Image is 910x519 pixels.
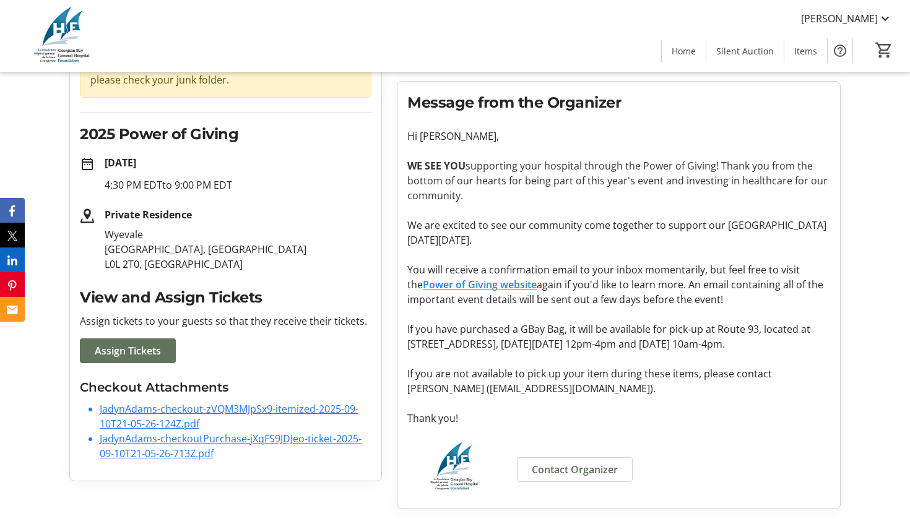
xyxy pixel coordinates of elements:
[407,322,830,351] p: If you have purchased a GBay Bag, it will be available for pick-up at Route 93, located at [STREE...
[105,208,192,221] strong: Private Residence
[80,123,371,145] h2: 2025 Power of Giving
[80,378,371,397] h3: Checkout Attachments
[716,45,774,58] span: Silent Auction
[423,278,537,291] a: Power of Giving website
[80,157,95,171] mat-icon: date_range
[100,432,362,460] a: JadynAdams-checkoutPurchase-jXqFS9JDJeo-ticket-2025-09-10T21-05-26-713Z.pdf
[873,39,895,61] button: Cart
[407,129,830,144] p: Hi [PERSON_NAME],
[801,11,878,26] span: [PERSON_NAME]
[517,457,633,482] a: Contact Organizer
[407,440,502,494] img: Georgian Bay General Hospital Foundation logo
[672,45,696,58] span: Home
[407,411,830,426] p: Thank you!
[407,366,830,396] p: If you are not available to pick up your item during these items, please contact [PERSON_NAME] ([...
[80,47,371,98] div: If you do not receive your receipt within 20 minutes, please check your junk folder.
[407,218,830,247] p: We are excited to see our community come together to support our [GEOGRAPHIC_DATA] [DATE][DATE].
[794,45,817,58] span: Items
[662,40,706,62] a: Home
[80,314,371,328] p: Assign tickets to your guests so that they receive their tickets.
[80,286,371,309] h2: View and Assign Tickets
[100,402,358,431] a: JadynAdams-checkout-zVQM3MJpSx9-itemized-2025-09-10T21-05-26-124Z.pdf
[532,462,618,477] span: Contact Organizer
[105,227,371,272] p: Wyevale [GEOGRAPHIC_DATA], [GEOGRAPHIC_DATA] L0L 2T0, [GEOGRAPHIC_DATA]
[407,159,466,173] strong: WE SEE YOU
[791,9,903,28] button: [PERSON_NAME]
[407,159,828,202] span: supporting your hospital through the Power of Giving! Thank you from the bottom of our hearts for...
[407,92,830,114] h2: Message from the Organizer
[7,5,118,67] img: Georgian Bay General Hospital Foundation's Logo
[784,40,827,62] a: Items
[407,262,830,307] p: You will receive a confirmation email to your inbox momentarily, but feel free to visit the again...
[95,343,161,358] span: Assign Tickets
[105,178,371,192] p: 4:30 PM EDT to 9:00 PM EDT
[105,156,136,169] strong: [DATE]
[828,38,852,63] button: Help
[706,40,784,62] a: Silent Auction
[80,338,176,363] a: Assign Tickets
